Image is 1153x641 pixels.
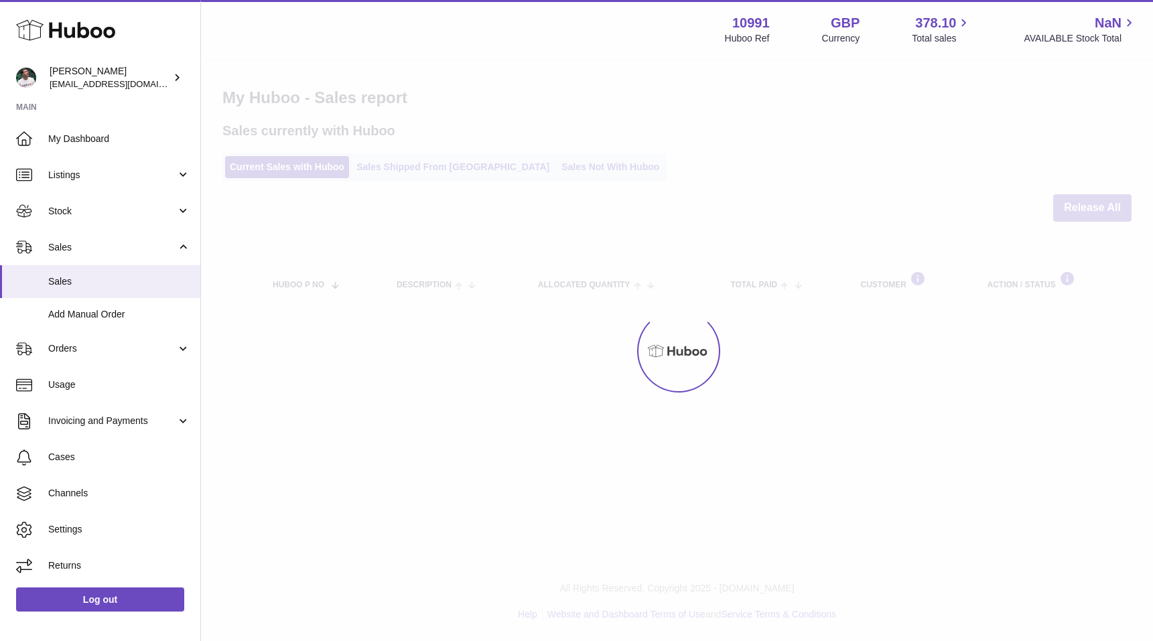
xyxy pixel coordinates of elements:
[48,487,190,500] span: Channels
[48,308,190,321] span: Add Manual Order
[50,65,170,90] div: [PERSON_NAME]
[912,32,971,45] span: Total sales
[48,378,190,391] span: Usage
[48,169,176,182] span: Listings
[16,68,36,88] img: timshieff@gmail.com
[1024,14,1137,45] a: NaN AVAILABLE Stock Total
[48,133,190,145] span: My Dashboard
[732,14,770,32] strong: 10991
[48,342,176,355] span: Orders
[822,32,860,45] div: Currency
[48,275,190,288] span: Sales
[48,241,176,254] span: Sales
[1095,14,1122,32] span: NaN
[50,78,197,89] span: [EMAIL_ADDRESS][DOMAIN_NAME]
[725,32,770,45] div: Huboo Ref
[915,14,956,32] span: 378.10
[16,587,184,612] a: Log out
[1024,32,1137,45] span: AVAILABLE Stock Total
[48,451,190,464] span: Cases
[48,559,190,572] span: Returns
[48,523,190,536] span: Settings
[912,14,971,45] a: 378.10 Total sales
[48,205,176,218] span: Stock
[831,14,860,32] strong: GBP
[48,415,176,427] span: Invoicing and Payments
